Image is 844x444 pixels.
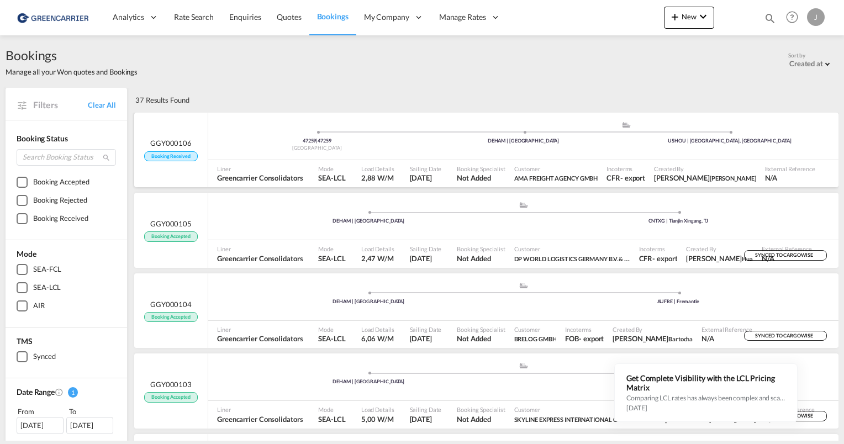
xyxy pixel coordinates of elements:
div: From [17,406,65,417]
div: SEA-FCL [33,264,61,275]
div: To [68,406,117,417]
div: SYNCED TO CARGOWISE [744,250,827,261]
span: Booking Accepted [144,231,197,242]
div: [DATE] [66,417,113,434]
div: Synced [33,351,55,362]
div: SEA-LCL [33,282,61,293]
div: [DATE] [17,417,64,434]
span: Booking Received [144,151,197,162]
div: FOB [565,334,579,343]
div: Booking Status [17,133,116,144]
span: Liner [217,245,303,253]
span: Not Added [457,253,505,263]
span: Booking Accepted [144,312,197,323]
span: 17 Sep 2025 [410,173,442,183]
span: From To [DATE][DATE] [17,406,116,434]
span: Greencarrier Consolidators [217,253,303,263]
span: FOB export [565,334,604,343]
span: Liner [217,405,303,414]
span: Load Details [361,245,394,253]
span: Not Added [457,334,505,343]
div: GGY000105 Booking Accepted assets/icons/custom/ship-fill.svgassets/icons/custom/roll-o-plane.svgP... [134,193,838,268]
span: CFR export [639,253,678,263]
span: AMA FREIGHT AGENCY GMBH [514,175,598,182]
span: Booking Specialist [457,325,505,334]
span: Chau Ngoc Hua [686,253,752,263]
span: [PERSON_NAME] [710,175,756,182]
div: GGY000104 Booking Accepted assets/icons/custom/ship-fill.svgassets/icons/custom/roll-o-plane.svgP... [134,273,838,348]
span: Mode [17,249,36,258]
span: Mode [318,325,345,334]
a: Clear All [88,100,116,110]
span: Load Details [361,325,394,334]
span: Greencarrier Consolidators [217,414,303,424]
div: [GEOGRAPHIC_DATA] [214,145,420,152]
span: 6,06 W/M [361,334,394,343]
span: Booking Specialist [457,165,505,173]
span: Sailing Date [410,325,442,334]
span: Not Added [457,414,505,424]
span: DP WORLD LOGISTICS GERMANY B.V. & CO. KG [514,253,630,263]
span: Customer [514,165,598,173]
div: CFR [639,253,653,263]
div: DEHAM | [GEOGRAPHIC_DATA] [214,378,524,385]
span: Sailing Date [410,405,442,414]
div: icon-magnify [764,12,776,29]
span: Date Range [17,387,55,397]
div: DEHAM | [GEOGRAPHIC_DATA] [214,298,524,305]
div: Booking Rejected [33,195,87,206]
span: Sailing Date [410,165,442,173]
span: Greencarrier Consolidators [217,173,303,183]
md-icon: assets/icons/custom/ship-fill.svg [620,122,633,128]
span: Henning Schröder [654,173,756,183]
span: SYNCED TO CARGOWISE [755,252,815,262]
div: Created at [789,59,823,68]
div: SGSIN | [GEOGRAPHIC_DATA] [524,378,834,385]
md-icon: Created On [55,388,64,397]
span: 22 Sep 2025 [410,334,442,343]
div: J [807,8,825,26]
div: GGY000103 Booking Accepted assets/icons/custom/ship-fill.svgassets/icons/custom/roll-o-plane.svgP... [134,353,838,429]
span: Incoterms [565,325,604,334]
span: Liner [217,165,303,173]
span: Not Added [457,173,505,183]
div: AUFRE | Fremantle [524,298,834,305]
span: 2,88 W/M [361,173,394,182]
span: Load Details [361,405,394,414]
span: 9 Sep 2025 [410,414,442,424]
span: 1 [68,387,78,398]
div: Booking Received [33,213,88,224]
span: SEA-LCL [318,173,345,183]
span: Mode [318,245,345,253]
span: Filters [33,99,88,111]
span: Sort by [788,51,805,59]
span: External Reference [765,165,815,173]
span: Greencarrier Consolidators [217,334,303,343]
span: GGY000104 [150,299,192,309]
span: 47259 [318,138,331,144]
span: External Reference [701,325,752,334]
span: BRELOG GMBH [514,334,557,343]
md-icon: assets/icons/custom/ship-fill.svg [517,202,530,208]
span: N/A [765,173,815,183]
span: Rate Search [174,12,214,22]
span: SEA-LCL [318,334,345,343]
div: USHOU | [GEOGRAPHIC_DATA], [GEOGRAPHIC_DATA] [626,138,833,145]
md-icon: icon-chevron-down [697,10,710,23]
div: 37 Results Found [135,88,189,112]
button: icon-plus 400-fgNewicon-chevron-down [664,7,714,29]
span: 2,47 W/M [361,254,394,263]
span: Sailing Date [410,245,442,253]
span: Bookings [317,12,349,21]
md-checkbox: AIR [17,300,116,311]
div: - export [620,173,645,183]
span: SEA-LCL [318,253,345,263]
span: Incoterms [606,165,645,173]
span: BRELOG GMBH [514,335,557,342]
span: TMS [17,336,33,346]
div: DEHAM | [GEOGRAPHIC_DATA] [420,138,627,145]
md-icon: icon-magnify [764,12,776,24]
span: Liner [217,325,303,334]
span: SYNCED TO CARGOWISE [755,332,815,343]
